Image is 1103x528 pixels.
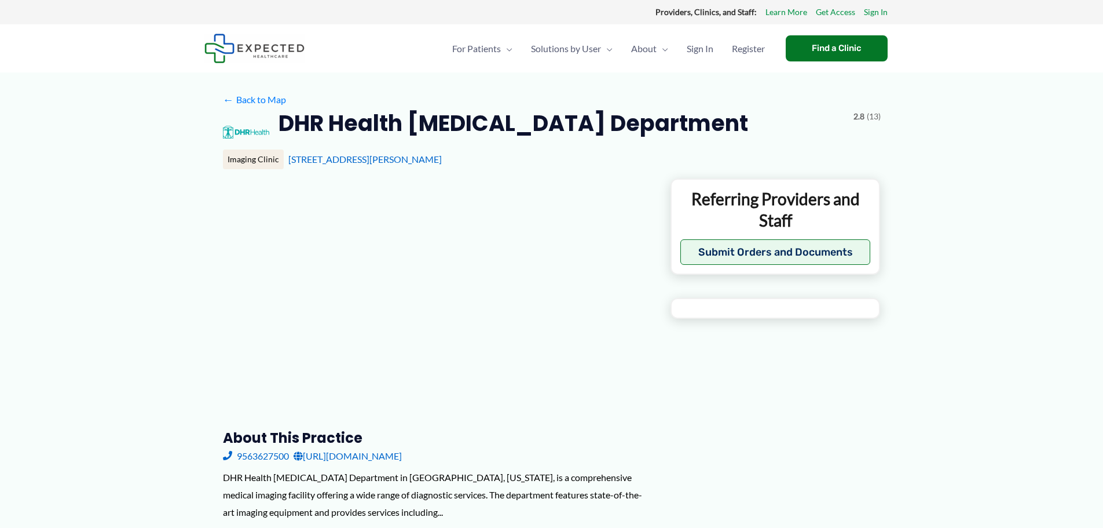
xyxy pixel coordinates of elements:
a: For PatientsMenu Toggle [443,28,522,69]
p: Referring Providers and Staff [680,188,871,231]
a: 9563627500 [223,447,289,465]
span: For Patients [452,28,501,69]
span: About [631,28,657,69]
span: Solutions by User [531,28,601,69]
a: Find a Clinic [786,35,888,61]
a: Learn More [765,5,807,20]
span: (13) [867,109,881,124]
a: Sign In [677,28,723,69]
a: Register [723,28,774,69]
a: Solutions by UserMenu Toggle [522,28,622,69]
nav: Primary Site Navigation [443,28,774,69]
a: [URL][DOMAIN_NAME] [294,447,402,465]
div: DHR Health [MEDICAL_DATA] Department in [GEOGRAPHIC_DATA], [US_STATE], is a comprehensive medical... [223,469,652,520]
div: Imaging Clinic [223,150,284,169]
strong: Providers, Clinics, and Staff: [655,7,757,17]
span: Menu Toggle [501,28,512,69]
span: Sign In [687,28,713,69]
span: ← [223,94,234,105]
a: ←Back to Map [223,91,286,108]
a: [STREET_ADDRESS][PERSON_NAME] [288,154,442,165]
a: Sign In [864,5,888,20]
span: Menu Toggle [657,28,668,69]
a: Get Access [816,5,855,20]
span: Menu Toggle [601,28,613,69]
span: 2.8 [853,109,864,124]
span: Register [732,28,765,69]
button: Submit Orders and Documents [680,239,871,265]
img: Expected Healthcare Logo - side, dark font, small [204,34,305,63]
h2: DHR Health [MEDICAL_DATA] Department [279,109,748,137]
a: AboutMenu Toggle [622,28,677,69]
h3: About this practice [223,429,652,447]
